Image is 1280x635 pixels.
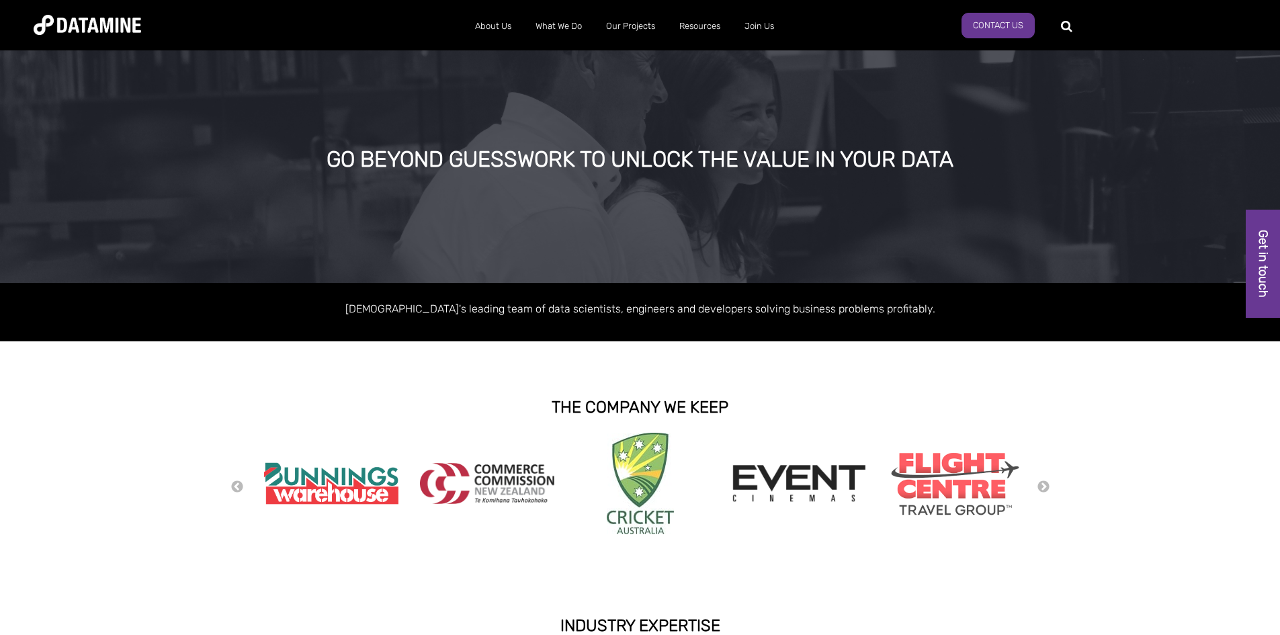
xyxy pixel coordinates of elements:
a: Contact Us [962,13,1035,38]
button: Next [1037,480,1050,495]
div: GO BEYOND GUESSWORK TO UNLOCK THE VALUE IN YOUR DATA [145,148,1135,172]
strong: INDUSTRY EXPERTISE [560,616,720,635]
img: Flight Centre [888,449,1022,518]
strong: THE COMPANY WE KEEP [552,398,728,417]
button: Previous [230,480,244,495]
img: commercecommission [420,463,554,504]
a: Our Projects [594,9,667,44]
img: Datamine [34,15,141,35]
img: Cricket Australia [607,433,674,534]
a: About Us [463,9,523,44]
a: What We Do [523,9,594,44]
a: Join Us [732,9,786,44]
p: [DEMOGRAPHIC_DATA]'s leading team of data scientists, engineers and developers solving business p... [257,300,1023,318]
a: Get in touch [1246,210,1280,318]
img: event cinemas [732,464,866,503]
a: Resources [667,9,732,44]
img: Bunnings Warehouse [264,458,398,509]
